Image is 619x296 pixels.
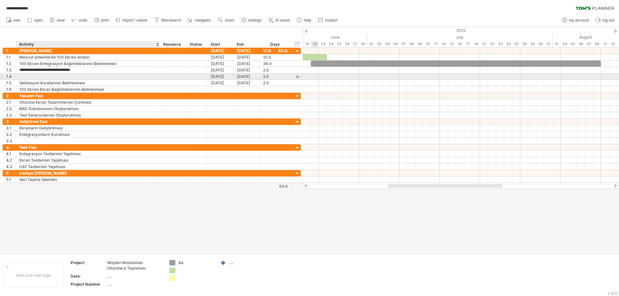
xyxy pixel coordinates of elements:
div: .... [107,282,162,287]
div: Wednesday, 30 July 2025 [536,41,545,47]
div: Thursday, 17 July 2025 [464,41,472,47]
div: Thursday, 24 July 2025 [504,41,512,47]
a: help [295,16,313,24]
div: Start [211,41,230,48]
a: navigator [186,16,213,24]
div: End [237,41,256,48]
div: [DATE] [208,61,234,67]
div: 2.1 [6,99,16,105]
div: 2 [6,93,16,99]
div: Status [190,41,204,48]
div: Activity [19,41,156,48]
div: [DATE] [234,48,260,54]
div: Geliştirme Fazı [19,119,157,125]
div: Tuesday, 1 July 2025 [367,41,375,47]
div: [DATE] [208,73,234,80]
div: [DATE] [234,67,260,73]
div: v 422 [608,291,618,296]
div: Entegrasyon Testlerinin Yapılması [19,151,157,157]
div: Ba [179,260,214,265]
div: Wednesday, 9 July 2025 [416,41,424,47]
div: 3 [6,119,16,125]
div: Tuesday, 12 August 2025 [609,41,617,47]
div: Friday, 25 July 2025 [512,41,520,47]
span: new [13,18,20,23]
div: Monday, 28 July 2025 [520,41,528,47]
span: import / export [123,18,147,23]
div: [PERSON_NAME] [19,48,157,54]
div: Tuesday, 15 July 2025 [448,41,456,47]
div: Friday, 4 July 2025 [391,41,399,47]
div: [DATE] [208,48,234,54]
div: 4.3 [6,164,16,170]
div: Wednesday, 25 June 2025 [335,41,343,47]
div: 1.5 [6,80,16,86]
div: Wednesday, 6 August 2025 [577,41,585,47]
a: undo [70,16,89,24]
span: zoom [225,18,234,23]
div: Veri Taşıma İşlemleri [19,177,157,183]
div: UAT Testlerinin Yapılması [19,164,157,170]
div: Thursday, 26 June 2025 [343,41,351,47]
div: [DATE] [234,61,260,67]
span: log out [603,18,614,23]
div: 2.0 [263,67,287,73]
div: Wednesday, 23 July 2025 [496,41,504,47]
div: Friday, 18 July 2025 [472,41,480,47]
div: 1 [6,48,16,54]
div: [DATE] [208,67,234,73]
a: contact [316,16,339,24]
div: 2.3 [6,112,16,118]
div: 4.1 [6,151,16,157]
div: 10.0 [263,54,287,60]
div: Thursday, 19 June 2025 [303,41,311,47]
div: Entegrasyonların Kurulması [19,131,157,138]
div: Monday, 4 August 2025 [561,41,569,47]
div: Friday, 20 June 2025 [311,41,319,47]
span: my account [569,18,589,23]
div: Müşteri Modülünün Otozone'a Taşınması [107,260,162,271]
div: Date: [71,273,106,279]
div: 5 [6,170,16,176]
div: Thursday, 10 July 2025 [424,41,432,47]
span: settings [248,18,261,23]
a: new [5,16,22,24]
div: Wednesday, 2 July 2025 [375,41,383,47]
div: Thursday, 31 July 2025 [545,41,553,47]
div: Tasarım Fazı [19,93,157,99]
div: Tuesday, 24 June 2025 [327,41,335,47]
div: Mevcut sistemlerde 100 Ekranı Analizi [19,54,157,60]
div: 1.3 [6,67,16,73]
div: Tuesday, 5 August 2025 [569,41,577,47]
div: Ekran Testlerinin Yapılması [19,157,157,163]
div: 4.2 [6,157,16,163]
div: scroll to activity [294,73,300,80]
div: Friday, 8 August 2025 [593,41,601,47]
span: help [304,18,311,23]
div: [DATE] [234,73,260,80]
div: July 2025 [367,34,553,41]
div: Ekranların Geliştirilmesi [19,125,157,131]
span: contact [325,18,338,23]
div: 1.2 [6,61,16,67]
span: print [101,18,109,23]
a: log out [594,16,616,24]
div: Days [260,41,290,48]
div: 36.0 [263,61,287,67]
div: Monday, 7 July 2025 [399,41,408,47]
div: 4 [6,144,16,150]
div: Monday, 14 July 2025 [440,41,448,47]
div: Test Fazı [19,144,157,150]
a: filter/search [152,16,183,24]
a: save [48,16,67,24]
div: 11.0 [263,48,287,54]
span: undo [79,18,87,23]
a: settings [240,16,263,24]
div: Friday, 1 August 2025 [553,41,561,47]
div: Thursday, 7 August 2025 [585,41,593,47]
div: 63.0 [260,184,288,189]
div: Project: [71,260,106,265]
span: filter/search [161,18,181,23]
div: 1.1 [6,54,16,60]
div: BRD Dokümanının Oluşturulması [19,106,157,112]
